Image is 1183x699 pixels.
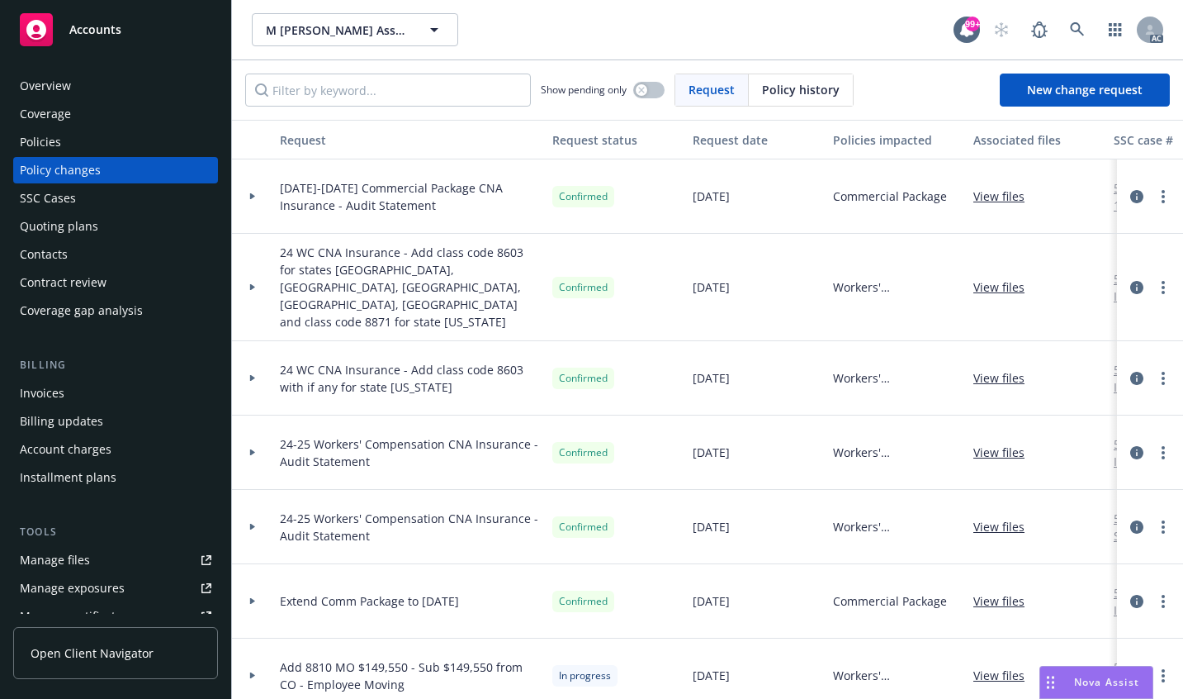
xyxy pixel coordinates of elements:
a: Contract review [13,269,218,296]
div: Coverage gap analysis [20,297,143,324]
a: more [1153,517,1173,537]
a: circleInformation [1127,517,1147,537]
div: Policies impacted [833,131,960,149]
span: Workers' Compensation - All Other States [833,667,960,684]
a: View files [973,369,1038,387]
button: M [PERSON_NAME] Associates, LLC [252,13,458,46]
a: circleInformation [1127,187,1147,207]
span: Show pending only [541,83,627,97]
span: [DATE] [693,667,730,684]
span: [DATE]-[DATE] Commercial Package CNA Insurance - Audit Statement [280,179,539,214]
a: circleInformation [1127,592,1147,611]
span: 24 WC CNA Insurance - Add class code 8603 for states [GEOGRAPHIC_DATA], [GEOGRAPHIC_DATA], [GEOGR... [280,244,539,330]
div: Manage certificates [20,603,128,630]
a: Quoting plans [13,213,218,240]
span: Confirmed [559,280,608,295]
a: Account charges [13,436,218,463]
a: Coverage gap analysis [13,297,218,324]
div: Coverage [20,101,71,127]
a: View files [973,667,1038,684]
a: Report a Bug [1023,13,1056,46]
a: circleInformation [1127,443,1147,463]
span: New change request [1027,82,1143,97]
span: Commercial Package [833,188,947,205]
div: Billing updates [20,408,103,435]
div: Policies [20,129,61,155]
div: SSC Cases [20,185,76,212]
a: circleInformation [1127,278,1147,297]
span: [DATE] [693,444,730,461]
span: Policy history [762,81,840,98]
a: View files [973,518,1038,535]
a: Manage certificates [13,603,218,630]
button: Nova Assist [1039,666,1153,699]
span: Workers' Compensation - All Other States [833,369,960,387]
a: View files [973,188,1038,205]
span: [DATE] [693,369,730,387]
span: Workers' Compensation - All Other States [833,444,960,461]
div: Policy changes [20,157,101,183]
a: View files [973,444,1038,461]
div: Manage exposures [20,575,125,602]
span: [DATE] [693,518,730,535]
div: Request date [693,131,820,149]
a: more [1153,278,1173,297]
span: Commercial Package [833,592,947,610]
span: Confirmed [559,594,608,609]
div: Quoting plans [20,213,98,240]
span: Workers' Compensation - [GEOGRAPHIC_DATA] [833,518,960,535]
a: Manage exposures [13,575,218,602]
div: Toggle Row Expanded [232,159,273,234]
a: View files [973,592,1038,610]
div: Installment plans [20,464,116,491]
a: Switch app [1099,13,1132,46]
div: Associated files [973,131,1100,149]
div: Contract review [20,269,106,296]
div: Drag to move [1040,667,1061,698]
a: Manage files [13,547,218,573]
span: Open Client Navigator [31,644,154,662]
div: Toggle Row Expanded [232,416,273,490]
a: Installment plans [13,464,218,491]
a: View files [973,278,1038,296]
div: 99+ [965,17,980,31]
div: Account charges [20,436,111,463]
div: Manage files [20,547,90,573]
span: Extend Comm Package to [DATE] [280,592,459,610]
div: Request [280,131,539,149]
span: Request [689,81,735,98]
div: Toggle Row Expanded [232,564,273,639]
button: Policies impacted [826,120,967,159]
span: Add 8810 MO $149,550 - Sub $149,550 from CO - Employee Moving [280,659,539,693]
button: Request [273,120,546,159]
span: [DATE] [693,188,730,205]
a: more [1153,592,1173,611]
span: 24-25 Workers' Compensation CNA Insurance - Audit Statement [280,435,539,470]
a: SSC Cases [13,185,218,212]
a: more [1153,187,1173,207]
a: more [1153,443,1173,463]
span: 24 WC CNA Insurance - Add class code 8603 with if any for state [US_STATE] [280,361,539,396]
span: [DATE] [693,278,730,296]
input: Filter by keyword... [245,74,531,107]
a: Contacts [13,241,218,268]
a: Start snowing [985,13,1018,46]
span: 24-25 Workers' Compensation CNA Insurance - Audit Statement [280,510,539,544]
a: Coverage [13,101,218,127]
div: Billing [13,357,218,373]
button: Request status [546,120,686,159]
a: Overview [13,73,218,99]
a: Invoices [13,380,218,407]
a: Accounts [13,7,218,53]
button: Request date [686,120,826,159]
div: Request status [552,131,679,149]
div: Contacts [20,241,68,268]
button: Associated files [967,120,1107,159]
div: Tools [13,524,218,540]
div: Invoices [20,380,64,407]
span: [DATE] [693,592,730,610]
a: Billing updates [13,408,218,435]
a: circleInformation [1127,369,1147,388]
a: Policy changes [13,157,218,183]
